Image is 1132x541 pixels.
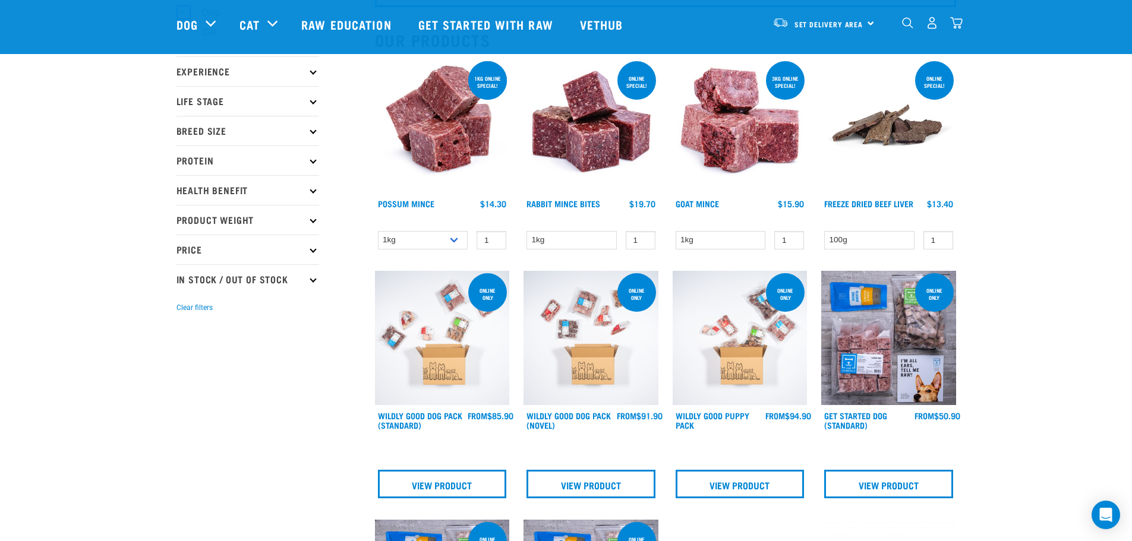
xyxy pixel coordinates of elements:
a: Goat Mince [676,201,719,205]
div: Open Intercom Messenger [1092,501,1120,529]
div: $14.30 [480,199,506,208]
img: 1077 Wild Goat Mince 01 [673,59,808,194]
a: Possum Mince [378,201,434,205]
img: NSP Dog Standard Update [821,271,956,406]
a: Wildly Good Dog Pack (Standard) [378,413,462,427]
div: Online Only [766,281,805,306]
div: ONLINE SPECIAL! [617,69,656,94]
input: 1 [477,231,506,249]
img: Puppy 0 2sec [673,271,808,406]
a: Rabbit Mince Bites [526,201,600,205]
a: View Product [378,470,507,498]
p: Breed Size [176,116,319,145]
div: Online Only [617,281,656,306]
span: FROM [915,413,934,417]
a: Get started with Raw [406,1,568,48]
img: Dog 0 2sec [375,271,510,406]
p: Health Benefit [176,175,319,205]
div: 3kg online special! [766,69,805,94]
div: ONLINE SPECIAL! [915,69,954,94]
p: Price [176,235,319,264]
div: $13.40 [927,199,953,208]
div: $50.90 [915,411,960,420]
input: 1 [923,231,953,249]
div: $15.90 [778,199,804,208]
a: View Product [676,470,805,498]
a: Raw Education [289,1,406,48]
span: FROM [617,413,636,417]
a: View Product [824,470,953,498]
img: home-icon-1@2x.png [902,17,913,29]
input: 1 [626,231,655,249]
div: $91.90 [617,411,663,420]
a: Cat [239,15,260,33]
div: 1kg online special! [468,69,507,94]
a: Get Started Dog (Standard) [824,413,887,427]
div: $85.90 [468,411,513,420]
img: home-icon@2x.png [950,17,963,29]
img: Stack Of Freeze Dried Beef Liver For Pets [821,59,956,194]
img: user.png [926,17,938,29]
a: Dog [176,15,198,33]
p: Product Weight [176,205,319,235]
a: Freeze Dried Beef Liver [824,201,913,205]
img: van-moving.png [772,17,789,28]
button: Clear filters [176,302,213,313]
img: Whole Minced Rabbit Cubes 01 [524,59,658,194]
div: online only [915,281,954,306]
input: 1 [774,231,804,249]
p: In Stock / Out Of Stock [176,264,319,294]
p: Protein [176,145,319,175]
a: View Product [526,470,655,498]
div: $94.90 [765,411,811,420]
a: Vethub [568,1,638,48]
span: Set Delivery Area [794,22,863,26]
a: Wildly Good Dog Pack (Novel) [526,413,611,427]
img: 1102 Possum Mince 01 [375,59,510,194]
span: FROM [468,413,487,417]
div: $19.70 [629,199,655,208]
div: Online Only [468,281,507,306]
span: FROM [765,413,785,417]
p: Experience [176,56,319,86]
a: Wildly Good Puppy Pack [676,413,749,427]
p: Life Stage [176,86,319,116]
img: Dog Novel 0 2sec [524,271,658,406]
